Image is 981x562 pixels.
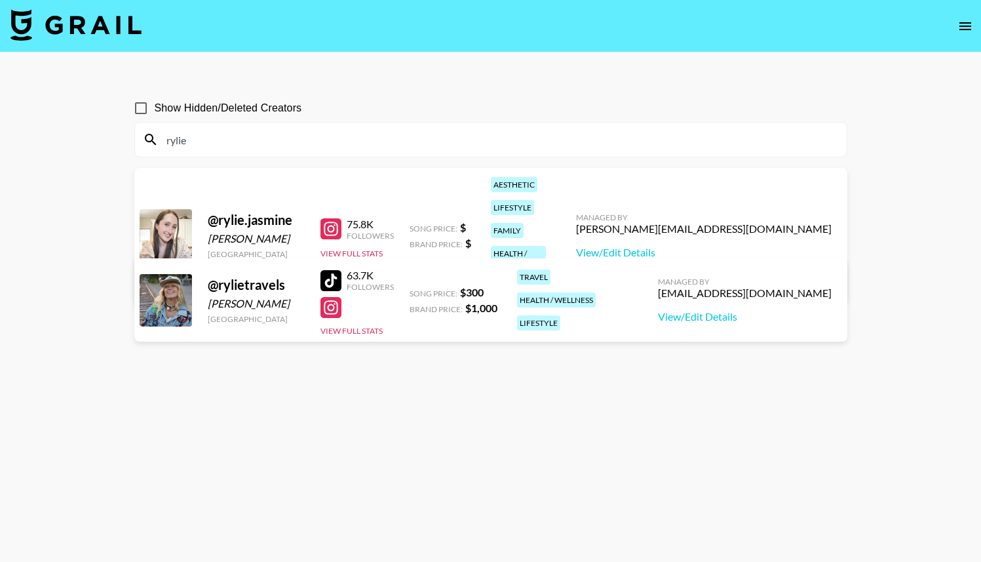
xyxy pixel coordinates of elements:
[159,129,839,150] input: Search by User Name
[410,304,463,314] span: Brand Price:
[347,231,394,241] div: Followers
[208,232,305,245] div: [PERSON_NAME]
[517,292,596,308] div: health / wellness
[208,212,305,228] div: @ rylie.jasmine
[491,246,546,271] div: health / wellness
[347,269,394,282] div: 63.7K
[410,289,457,298] span: Song Price:
[576,222,832,235] div: [PERSON_NAME][EMAIL_ADDRESS][DOMAIN_NAME]
[320,249,383,258] button: View Full Stats
[517,315,560,331] div: lifestyle
[208,249,305,259] div: [GEOGRAPHIC_DATA]
[155,100,302,116] span: Show Hidden/Deleted Creators
[491,223,524,238] div: family
[517,270,550,285] div: travel
[491,200,534,215] div: lifestyle
[410,224,457,233] span: Song Price:
[658,277,832,287] div: Managed By
[410,239,463,249] span: Brand Price:
[208,314,305,324] div: [GEOGRAPHIC_DATA]
[658,287,832,300] div: [EMAIL_ADDRESS][DOMAIN_NAME]
[952,13,978,39] button: open drawer
[465,237,471,249] strong: $
[208,277,305,293] div: @ rylietravels
[347,282,394,292] div: Followers
[208,297,305,310] div: [PERSON_NAME]
[320,326,383,336] button: View Full Stats
[491,177,537,192] div: aesthetic
[576,212,832,222] div: Managed By
[347,218,394,231] div: 75.8K
[460,221,466,233] strong: $
[465,302,497,314] strong: $ 1,000
[460,286,484,298] strong: $ 300
[658,310,832,323] a: View/Edit Details
[10,9,142,41] img: Grail Talent
[576,246,832,259] a: View/Edit Details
